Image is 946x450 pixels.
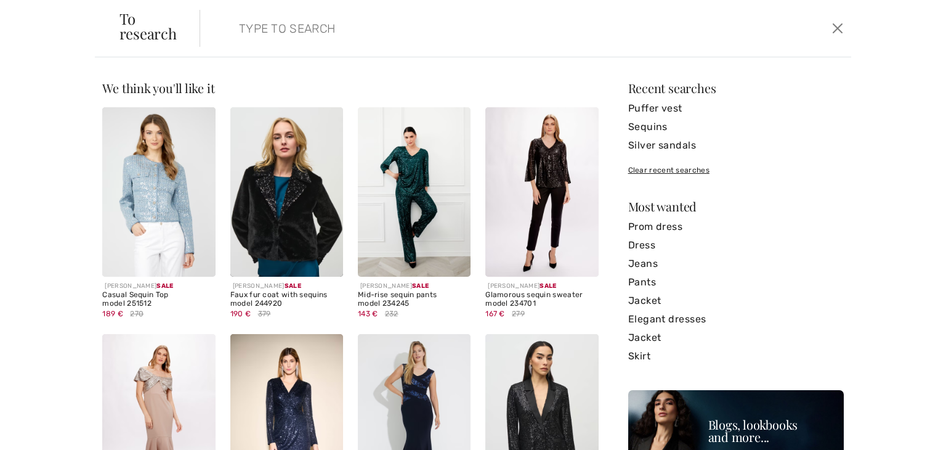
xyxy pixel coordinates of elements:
font: Elegant dresses [628,313,706,325]
font: Dress [628,239,655,251]
font: Jacket [628,332,661,343]
font: Blogs, lookbooks and more... [708,416,798,445]
img: Mid-rise sequin pants model 234245. Emerald [358,107,471,277]
a: Pants [628,273,844,292]
font: 379 [258,309,271,318]
font: [PERSON_NAME] [105,282,156,290]
a: Skirt [628,347,844,366]
font: Clear recent searches [628,166,709,174]
font: 189 € [102,309,123,318]
font: We think you'll like it [102,80,214,96]
font: 143 € [358,309,378,318]
img: Casual Sequin Top model 251512. Blue/silver [102,107,215,277]
font: 190 € [230,309,251,318]
a: Jacket [628,329,844,347]
font: To research [119,9,177,43]
font: Recent searches [628,80,716,96]
input: TYPE TO SEARCH [230,10,679,47]
font: Mid-rise sequin pants model 234245 [358,290,437,308]
font: Puffer vest [628,102,682,114]
font: Sale [285,282,301,290]
font: Glamorous sequin sweater model 234701 [485,290,583,308]
font: 279 [512,309,525,318]
a: Silver sandals [628,136,844,155]
a: Sequins [628,118,844,136]
font: Casual Sequin Top model 251512 [102,290,168,308]
font: 270 [130,309,144,318]
a: Jeans [628,255,844,273]
font: Sequins [628,121,668,133]
font: Sale [412,282,429,290]
font: Sale [540,282,556,290]
a: Puffer vest [628,99,844,118]
font: Sale [156,282,173,290]
font: Jeans [628,258,658,269]
a: Elegant dresses [628,310,844,329]
font: 232 [385,309,398,318]
font: [PERSON_NAME] [360,282,412,290]
font: Cat [28,9,47,20]
font: Pants [628,276,656,288]
a: Dress [628,236,844,255]
font: [PERSON_NAME] [233,282,285,290]
font: Skirt [628,350,650,362]
img: Glamorous sequin sweater model 234701. Black/Black [485,107,598,277]
font: Faux fur coat with sequins model 244920 [230,290,328,308]
font: Silver sandals [628,139,697,151]
font: Jacket [628,295,661,306]
a: Prom dress [628,218,844,236]
img: Faux fur coat with sequins model 244920. Black [230,107,343,277]
a: Jacket [628,292,844,310]
font: Prom dress [628,221,683,232]
button: Farm [828,18,847,38]
font: Most wanted [628,198,697,215]
font: [PERSON_NAME] [488,282,540,290]
font: 167 € [485,309,505,318]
